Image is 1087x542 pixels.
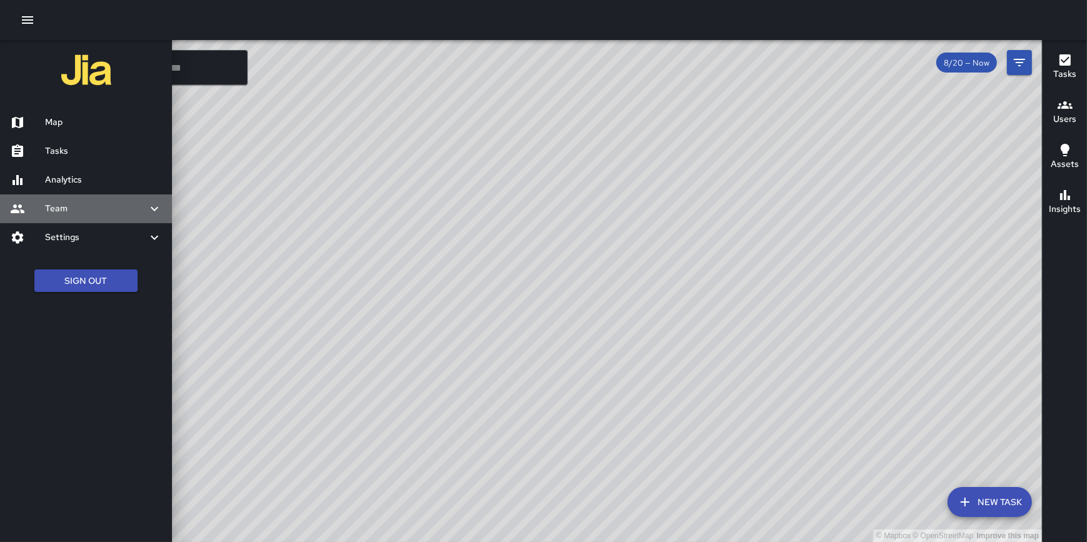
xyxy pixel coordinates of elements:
h6: Tasks [1053,68,1076,81]
h6: Analytics [45,173,162,187]
h6: Users [1053,113,1076,126]
button: New Task [948,487,1032,517]
h6: Team [45,202,147,216]
button: Sign Out [34,269,138,293]
img: jia-logo [61,45,111,95]
h6: Settings [45,231,147,244]
h6: Tasks [45,144,162,158]
h6: Insights [1049,203,1081,216]
h6: Map [45,116,162,129]
h6: Assets [1051,158,1079,171]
